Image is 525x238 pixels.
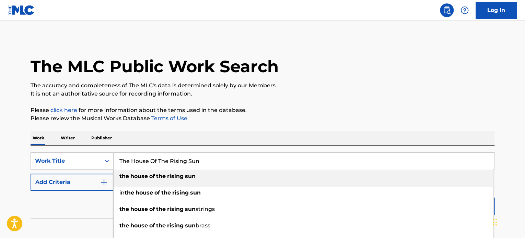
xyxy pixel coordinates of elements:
[31,114,494,123] p: Please review the Musical Works Database
[185,173,196,179] strong: sun
[8,5,35,15] img: MLC Logo
[119,206,129,212] strong: the
[89,131,114,145] p: Publisher
[190,189,201,196] strong: sun
[31,152,494,218] form: Search Form
[156,173,166,179] strong: the
[156,222,166,229] strong: the
[156,206,166,212] strong: the
[196,222,210,229] span: brass
[196,206,215,212] span: strings
[167,222,184,229] strong: rising
[149,206,155,212] strong: of
[125,189,134,196] strong: the
[185,206,196,212] strong: sun
[149,222,155,229] strong: of
[31,90,494,98] p: It is not an authoritative source for recording information.
[136,189,153,196] strong: house
[31,82,494,90] p: The accuracy and completeness of The MLC's data is determined solely by our Members.
[154,189,160,196] strong: of
[119,189,125,196] span: in
[130,173,148,179] strong: house
[31,56,279,77] h1: The MLC Public Work Search
[59,131,77,145] p: Writer
[460,6,469,14] img: help
[167,173,184,179] strong: rising
[150,115,187,122] a: Terms of Use
[31,131,46,145] p: Work
[161,189,171,196] strong: the
[50,107,77,113] a: click here
[31,106,494,114] p: Please for more information about the terms used in the database.
[130,222,148,229] strong: house
[172,189,189,196] strong: rising
[493,212,497,233] div: Drag
[119,222,129,229] strong: the
[119,173,129,179] strong: the
[35,157,97,165] div: Work Title
[443,6,451,14] img: search
[130,206,148,212] strong: house
[31,174,114,191] button: Add Criteria
[167,206,184,212] strong: rising
[458,3,471,17] div: Help
[440,3,454,17] a: Public Search
[476,2,517,19] a: Log In
[491,205,525,238] iframe: Chat Widget
[185,222,196,229] strong: sun
[100,178,108,186] img: 9d2ae6d4665cec9f34b9.svg
[149,173,155,179] strong: of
